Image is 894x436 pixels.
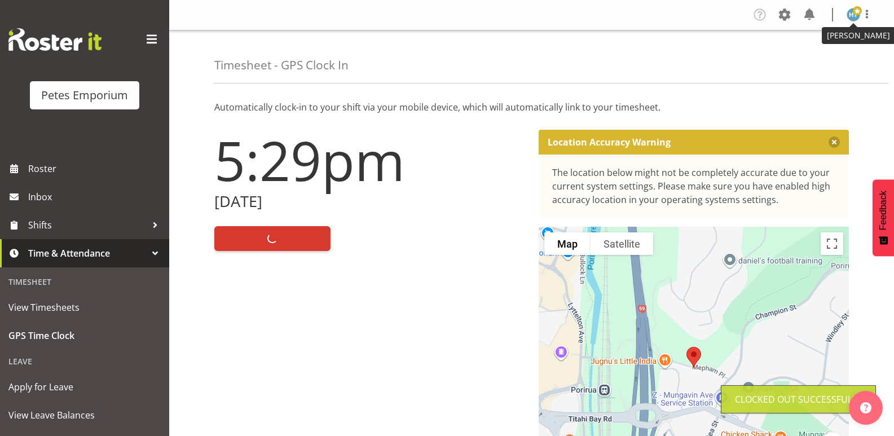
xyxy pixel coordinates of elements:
span: Shifts [28,217,147,234]
img: helena-tomlin701.jpg [847,8,860,21]
p: Location Accuracy Warning [548,136,671,148]
button: Toggle fullscreen view [821,232,843,255]
a: GPS Time Clock [3,322,166,350]
img: help-xxl-2.png [860,402,871,413]
div: The location below might not be completely accurate due to your current system settings. Please m... [552,166,836,206]
a: View Leave Balances [3,401,166,429]
button: Feedback - Show survey [873,179,894,256]
span: Inbox [28,188,164,205]
span: Feedback [878,191,888,230]
h1: 5:29pm [214,130,525,191]
img: Rosterit website logo [8,28,102,51]
a: View Timesheets [3,293,166,322]
div: Timesheet [3,270,166,293]
span: Roster [28,160,164,177]
div: Leave [3,350,166,373]
span: GPS Time Clock [8,327,161,344]
span: Time & Attendance [28,245,147,262]
div: Petes Emporium [41,87,128,104]
button: Close message [829,136,840,148]
h4: Timesheet - GPS Clock In [214,59,349,72]
p: Automatically clock-in to your shift via your mobile device, which will automatically link to you... [214,100,849,114]
span: Apply for Leave [8,378,161,395]
a: Apply for Leave [3,373,166,401]
button: Show satellite imagery [591,232,653,255]
span: View Timesheets [8,299,161,316]
div: Clocked out Successfully [735,393,862,406]
h2: [DATE] [214,193,525,210]
button: Show street map [544,232,591,255]
span: View Leave Balances [8,407,161,424]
